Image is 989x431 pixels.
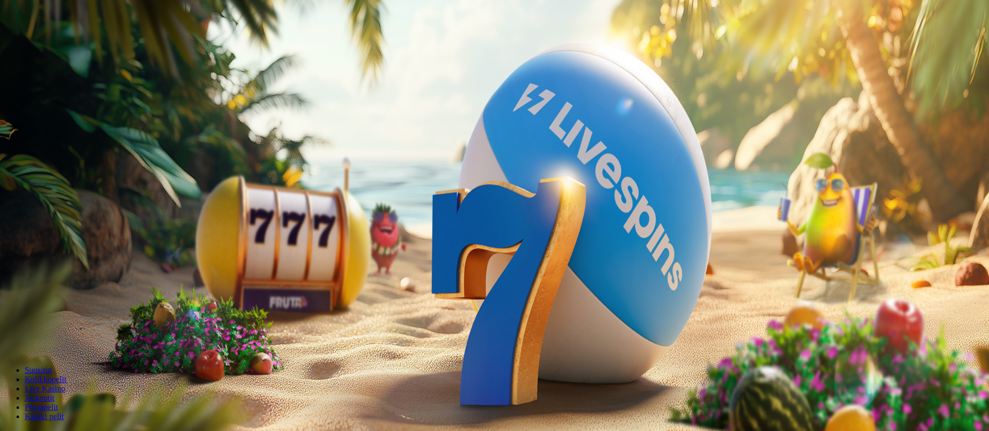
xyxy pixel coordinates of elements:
[25,412,64,421] a: Kaikki pelit
[25,393,55,402] a: Jackpotit
[25,366,52,374] a: Suositut
[25,384,65,393] a: Live Kasino
[25,375,66,384] a: Kolikkopelit
[25,403,58,411] a: Pöytäpelit
[4,348,985,421] nav: Lobby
